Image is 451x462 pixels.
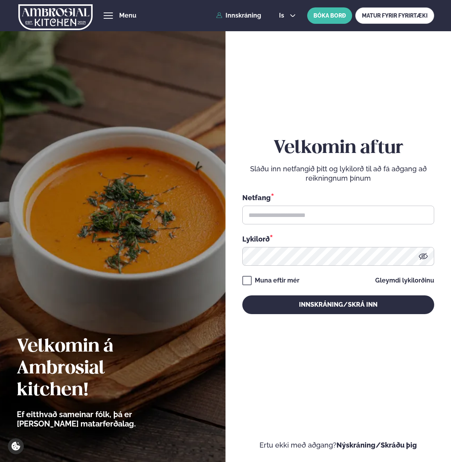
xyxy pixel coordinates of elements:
p: Sláðu inn netfangið þitt og lykilorð til að fá aðgang að reikningnum þínum [242,164,434,183]
a: Innskráning [216,12,261,19]
p: Ertu ekki með aðgang? [242,441,434,450]
a: Nýskráning/Skráðu þig [336,441,417,449]
p: Ef eitthvað sameinar fólk, þá er [PERSON_NAME] matarferðalag. [17,410,179,428]
button: hamburger [104,11,113,20]
h2: Velkomin aftur [242,137,434,159]
a: MATUR FYRIR FYRIRTÆKI [355,7,434,24]
button: BÓKA BORÐ [307,7,352,24]
span: is [279,12,286,19]
a: Gleymdi lykilorðinu [375,277,434,284]
img: logo [18,1,93,33]
button: is [273,12,302,19]
button: Innskráning/Skrá inn [242,295,434,314]
div: Netfang [242,192,434,203]
a: Cookie settings [8,438,24,454]
div: Lykilorð [242,234,434,244]
h2: Velkomin á Ambrosial kitchen! [17,336,179,402]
